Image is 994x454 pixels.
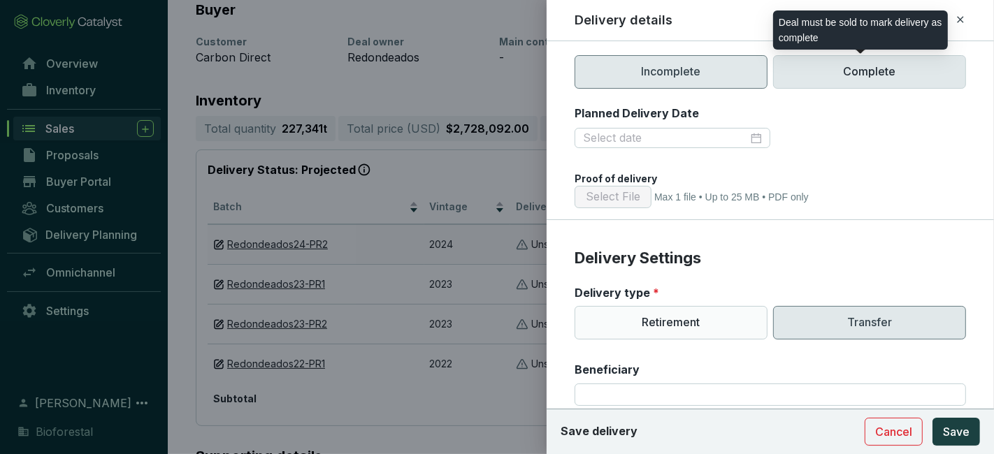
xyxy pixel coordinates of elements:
p: Retirement [575,306,768,339]
label: Proof of delivery [575,172,657,186]
button: Save [932,418,980,446]
span: Save [943,423,970,440]
button: Select File [575,186,651,208]
button: Cancel [865,418,923,446]
label: Delivery type [575,285,659,300]
p: Incomplete [575,55,768,89]
p: Complete [773,55,966,89]
p: Transfer [773,306,966,339]
p: Save delivery [561,424,638,439]
label: Planned Delivery Date [575,105,699,121]
p: Delivery Settings [575,248,966,269]
input: Select date [583,131,748,146]
span: Cancel [875,423,912,440]
div: Deal must be sold to mark delivery as complete [773,10,948,50]
span: Max 1 file • Up to 25 MB • PDF only [654,191,809,203]
label: Beneficiary [575,362,640,377]
h2: Delivery details [575,11,673,29]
